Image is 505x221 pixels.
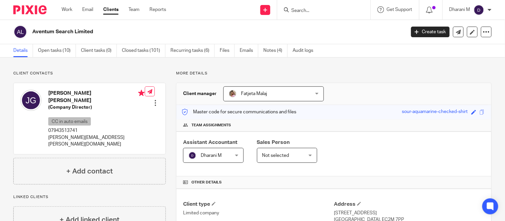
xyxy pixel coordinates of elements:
h4: Address [334,201,485,208]
a: Email [82,6,93,13]
p: Master code for secure communications and files [181,109,296,115]
p: More details [176,71,492,76]
a: Create task [411,27,450,37]
a: Open tasks (10) [38,44,76,57]
span: Fatjeta Malaj [241,91,267,96]
h4: [PERSON_NAME] [PERSON_NAME] [48,90,145,104]
a: Emails [240,44,258,57]
span: Dharani M [201,153,222,158]
p: [PERSON_NAME][EMAIL_ADDRESS][PERSON_NAME][DOMAIN_NAME] [48,134,145,148]
img: svg%3E [13,25,27,39]
h4: Client type [183,201,334,208]
a: Details [13,44,33,57]
p: Limited company [183,210,334,216]
p: CC in auto emails [48,117,91,126]
i: Primary [138,90,145,96]
a: Audit logs [293,44,318,57]
p: [STREET_ADDRESS] [334,210,485,216]
a: Client tasks (0) [81,44,117,57]
h4: + Add contact [66,166,113,176]
p: Linked clients [13,194,166,200]
a: Notes (4) [263,44,288,57]
p: Client contacts [13,71,166,76]
p: 07943513741 [48,127,145,134]
img: svg%3E [474,5,484,15]
a: Work [62,6,72,13]
span: Other details [191,180,222,185]
span: Sales Person [257,140,290,145]
img: Pixie [13,5,47,14]
img: svg%3E [20,90,42,111]
a: Reports [149,6,166,13]
div: sour-aquamarine-checked-shirt [402,108,468,116]
span: Assistant Accountant [183,140,237,145]
a: Team [128,6,139,13]
img: svg%3E [188,152,196,160]
h2: Aventum Search Limited [32,28,327,35]
a: Clients [103,6,119,13]
a: Recurring tasks (6) [170,44,215,57]
a: Closed tasks (101) [122,44,165,57]
a: Files [220,44,235,57]
span: Team assignments [191,123,231,128]
img: MicrosoftTeams-image%20(5).png [229,90,237,98]
span: Not selected [262,153,289,158]
h3: Client manager [183,90,217,97]
h5: (Company Director) [48,104,145,111]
